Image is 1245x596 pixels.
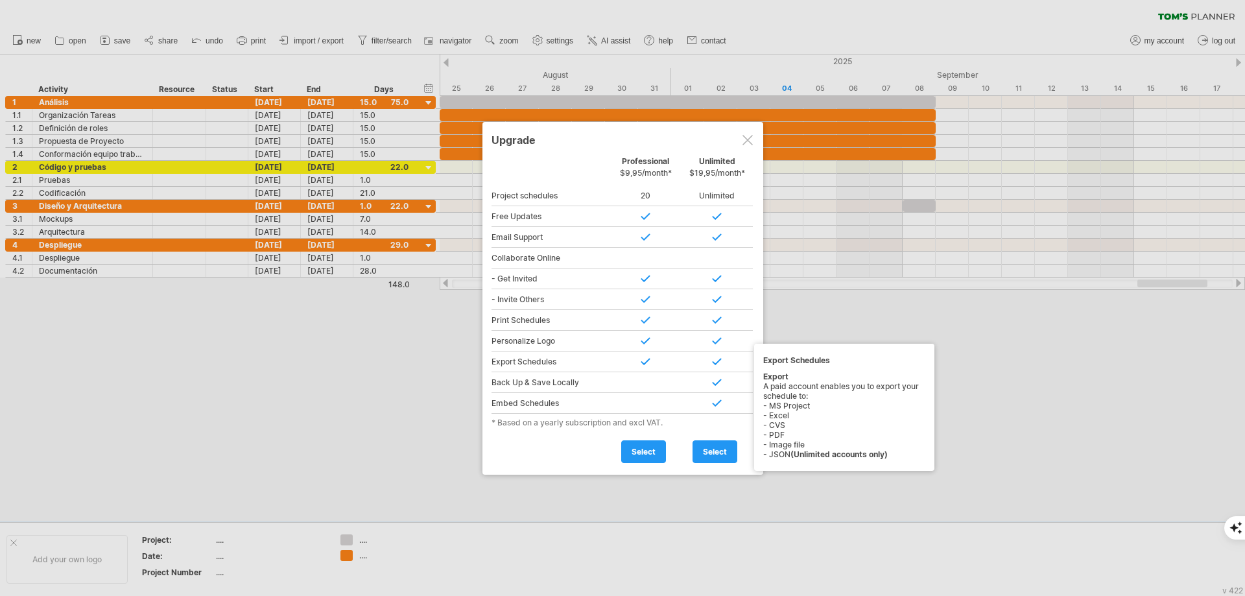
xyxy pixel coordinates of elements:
div: Email Support [492,227,610,248]
span: select [703,447,727,457]
div: Collaborate Online [492,248,610,268]
div: A paid account enables you to export your schedule to: - MS Project - Excel - CVS - PDF - Image f... [763,355,925,459]
div: Personalize Logo [492,331,610,352]
div: - Get Invited [492,268,610,289]
div: Export Schedules [763,355,925,365]
div: Upgrade [492,128,754,151]
a: select [693,440,737,463]
div: Professional [610,156,682,184]
a: select [621,440,666,463]
strong: (Unlimited accounts only) [790,449,888,459]
div: Project schedules [492,185,610,206]
span: select [632,447,656,457]
div: Export Schedules [492,352,610,372]
div: Print Schedules [492,310,610,331]
strong: Export [763,372,788,381]
div: Free Updates [492,206,610,227]
span: $19,95/month* [689,168,745,178]
div: Unlimited [682,185,753,206]
div: Unlimited [682,156,753,184]
div: * Based on a yearly subscription and excl VAT. [492,418,754,427]
div: Back Up & Save Locally [492,372,610,393]
div: - Invite Others [492,289,610,310]
div: 20 [610,185,682,206]
span: $9,95/month* [620,168,672,178]
div: Embed Schedules [492,393,610,414]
